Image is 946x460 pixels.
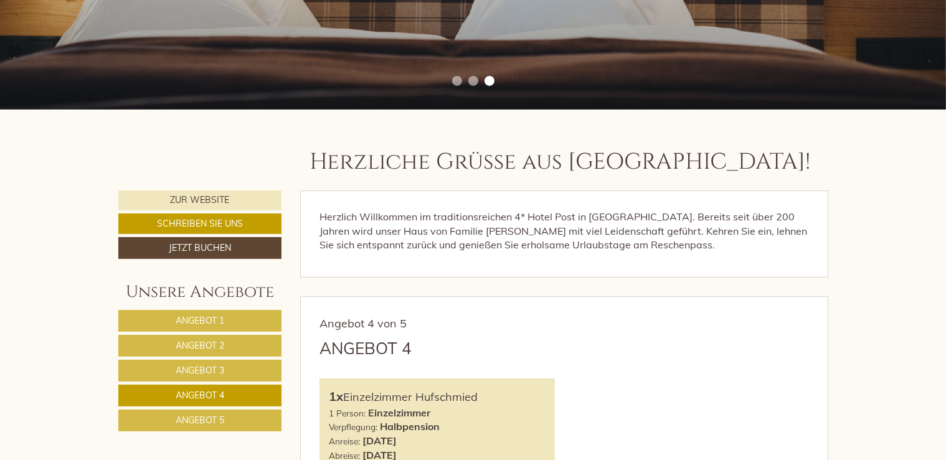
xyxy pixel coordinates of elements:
[176,390,224,401] span: Angebot 4
[176,365,224,376] span: Angebot 3
[362,434,397,447] b: [DATE]
[329,436,360,446] small: Anreise:
[118,237,282,259] a: Jetzt buchen
[380,420,440,433] b: Halbpension
[176,415,224,426] span: Angebot 5
[118,214,282,234] a: Schreiben Sie uns
[319,316,407,331] span: Angebot 4 von 5
[118,281,282,304] div: Unsere Angebote
[368,406,430,419] b: Einzelzimmer
[176,315,224,326] span: Angebot 1
[176,340,224,351] span: Angebot 2
[310,150,810,175] h1: Herzliche Grüße aus [GEOGRAPHIC_DATA]!
[329,388,546,406] div: Einzelzimmer Hufschmied
[329,421,377,432] small: Verpflegung:
[329,388,343,404] b: 1x
[319,210,809,253] p: Herzlich Willkommen im traditionsreichen 4* Hotel Post in [GEOGRAPHIC_DATA]. Bereits seit über 20...
[118,190,282,210] a: Zur Website
[319,337,412,360] div: Angebot 4
[329,408,366,418] small: 1 Person:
